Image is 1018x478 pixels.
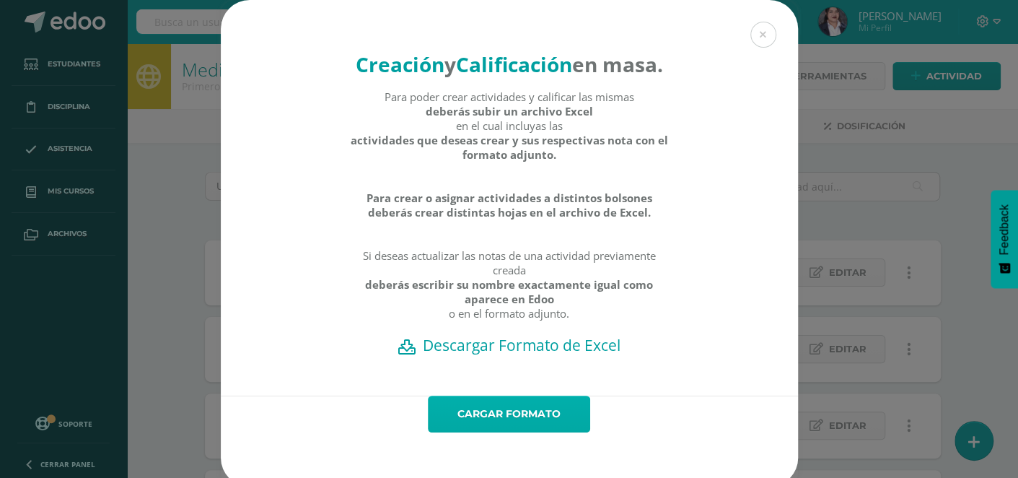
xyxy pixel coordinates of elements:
strong: deberás subir un archivo Excel [426,104,593,118]
strong: Calificación [456,51,572,78]
strong: deberás escribir su nombre exactamente igual como aparece en Edoo [349,277,669,306]
strong: Para crear o asignar actividades a distintos bolsones deberás crear distintas hojas en el archivo... [349,191,669,220]
button: Feedback - Mostrar encuesta [991,190,1018,288]
a: Cargar formato [428,396,590,433]
strong: Creación [356,51,444,78]
span: Feedback [998,204,1011,255]
strong: y [444,51,456,78]
div: Para poder crear actividades y calificar las mismas en el cual incluyas las Si deseas actualizar ... [349,90,669,335]
a: Descargar Formato de Excel [246,335,773,355]
button: Close (Esc) [750,22,776,48]
strong: actividades que deseas crear y sus respectivas nota con el formato adjunto. [349,133,669,162]
h4: en masa. [349,51,669,78]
